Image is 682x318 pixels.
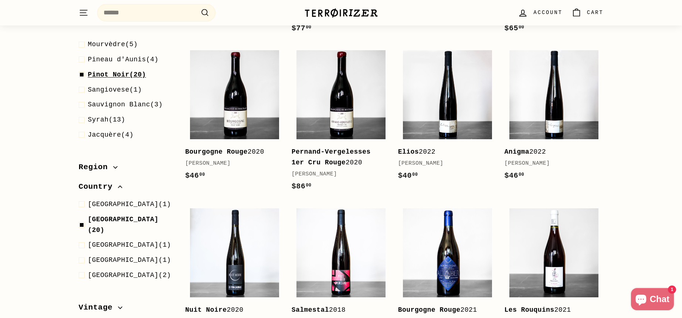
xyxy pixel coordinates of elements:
[88,85,142,95] span: (1)
[88,69,146,80] span: (20)
[88,271,159,279] span: [GEOGRAPHIC_DATA]
[88,242,159,249] span: [GEOGRAPHIC_DATA]
[505,305,596,315] div: 2021
[88,255,171,266] span: (1)
[292,305,383,315] div: 2018
[88,240,171,251] span: (1)
[398,159,490,168] div: [PERSON_NAME]
[79,159,173,179] button: Region
[398,305,490,315] div: 2021
[398,171,418,180] span: $40
[88,270,171,281] span: (2)
[88,257,159,264] span: [GEOGRAPHIC_DATA]
[292,148,371,166] b: Pernand-Vergelesses 1er Cru Rouge
[505,147,596,157] div: 2022
[505,306,554,314] b: Les Rouquins
[292,147,383,168] div: 2020
[519,25,524,30] sup: 00
[88,56,146,64] span: Pineau d'Aunis
[88,40,138,50] span: (5)
[79,179,173,199] button: Country
[398,147,490,157] div: 2022
[88,71,130,78] span: Pinot Noir
[88,100,163,110] span: (3)
[199,172,205,177] sup: 00
[513,2,567,24] a: Account
[185,306,227,314] b: Nuit Noire
[185,148,248,155] b: Bourgogne Rouge
[88,41,125,48] span: Mourvèdre
[79,161,113,174] span: Region
[505,45,604,189] a: Anigma2022[PERSON_NAME]
[505,148,530,155] b: Anigma
[185,171,205,180] span: $46
[398,306,461,314] b: Bourgogne Rouge
[505,171,525,180] span: $46
[292,306,329,314] b: Salmestal
[306,183,311,188] sup: 00
[505,159,596,168] div: [PERSON_NAME]
[79,301,118,314] span: Vintage
[88,101,150,109] span: Sauvignon Blanc
[629,288,676,312] inbox-online-store-chat: Shopify online store chat
[505,24,525,33] span: $65
[533,8,562,17] span: Account
[412,172,418,177] sup: 00
[292,24,312,33] span: $77
[398,148,419,155] b: Elios
[88,55,159,65] span: (4)
[88,131,121,139] span: Jacquère
[292,182,312,191] span: $86
[88,116,109,124] span: Syrah
[292,170,383,179] div: [PERSON_NAME]
[88,214,173,236] span: (20)
[88,130,134,140] span: (4)
[398,45,497,189] a: Elios2022[PERSON_NAME]
[88,86,130,93] span: Sangiovese
[79,181,118,194] span: Country
[519,172,524,177] sup: 00
[88,201,159,208] span: [GEOGRAPHIC_DATA]
[587,8,604,17] span: Cart
[185,159,277,168] div: [PERSON_NAME]
[292,45,391,200] a: Pernand-Vergelesses 1er Cru Rouge2020[PERSON_NAME]
[185,45,284,189] a: Bourgogne Rouge2020[PERSON_NAME]
[306,25,311,30] sup: 00
[88,115,125,126] span: (13)
[185,305,277,315] div: 2020
[185,147,277,157] div: 2020
[88,216,159,223] span: [GEOGRAPHIC_DATA]
[567,2,608,24] a: Cart
[88,199,171,210] span: (1)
